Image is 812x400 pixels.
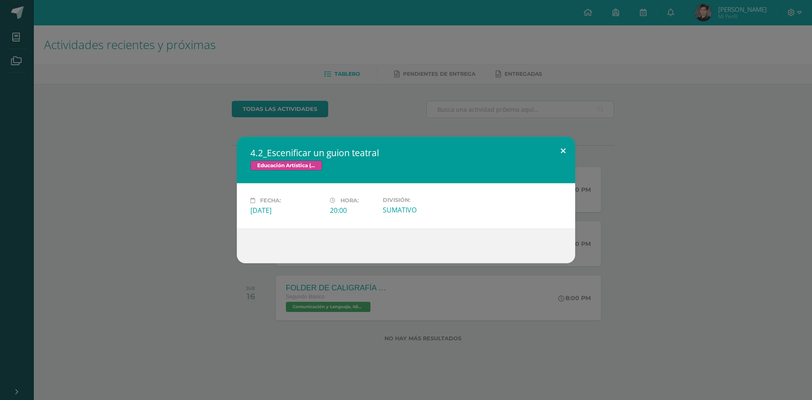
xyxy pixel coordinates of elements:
[551,137,575,166] button: Close (Esc)
[340,197,359,204] span: Hora:
[250,160,322,171] span: Educación Artística (Teatro)
[383,197,455,203] label: División:
[260,197,281,204] span: Fecha:
[383,205,455,215] div: SUMATIVO
[250,147,562,159] h2: 4.2_Escenificar un guion teatral
[330,206,376,215] div: 20:00
[250,206,323,215] div: [DATE]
